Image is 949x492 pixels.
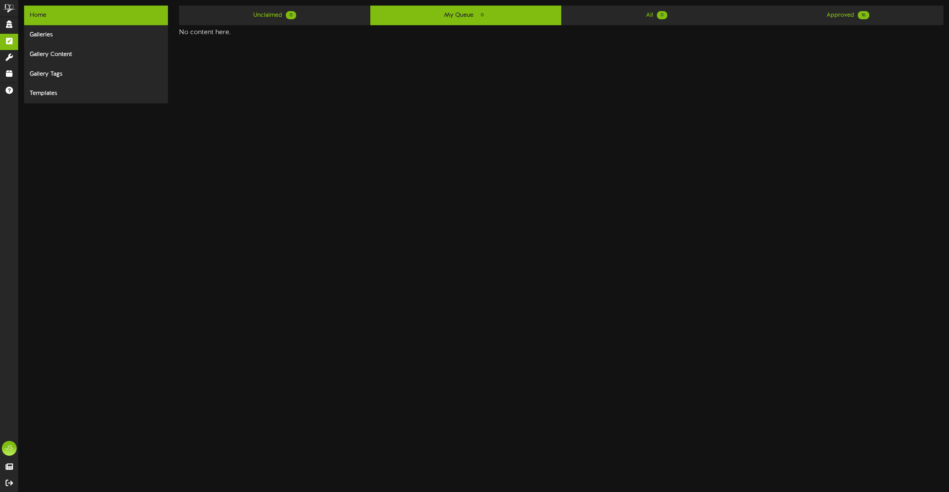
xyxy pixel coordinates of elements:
[657,11,667,19] span: 0
[179,6,370,25] a: Unclaimed
[24,64,168,84] div: Gallery Tags
[286,11,296,19] span: 0
[753,6,943,25] a: Approved
[24,84,168,103] div: Templates
[370,6,561,25] a: My Queue
[561,6,752,25] a: All
[24,25,168,45] div: Galleries
[179,29,943,36] h4: No content here.
[858,11,869,19] span: 16
[2,441,17,456] div: JS
[24,6,168,25] div: Home
[24,45,168,64] div: Gallery Content
[477,11,487,19] span: 0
